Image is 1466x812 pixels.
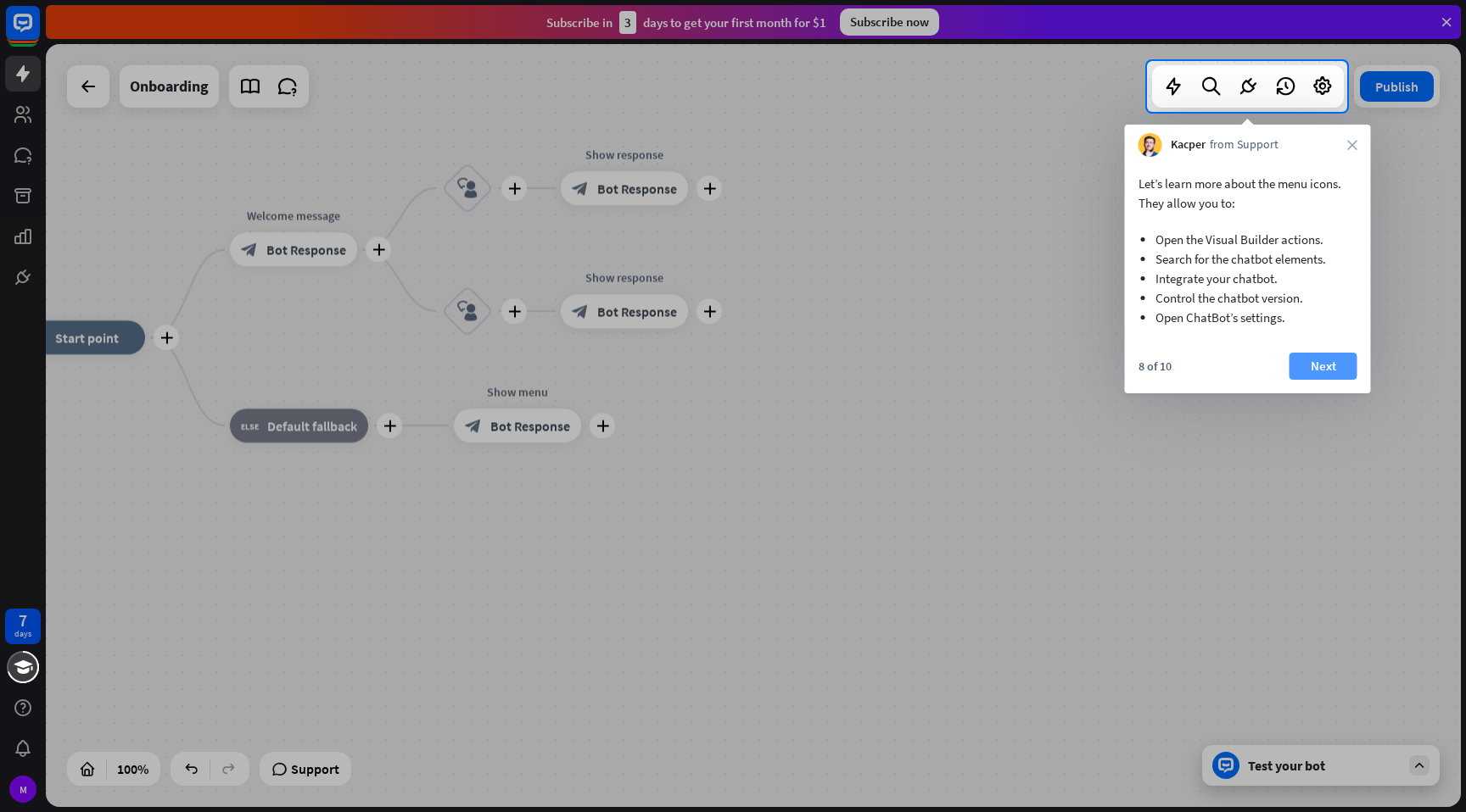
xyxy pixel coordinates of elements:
[1155,288,1340,308] li: Control the chatbot version.
[1139,174,1357,213] p: Let’s learn more about the menu icons. They allow you to:
[1210,136,1279,153] span: from Support
[1347,140,1357,150] i: close
[14,7,64,58] button: Open LiveChat chat widget
[1155,269,1340,288] li: Integrate your chatbot.
[1155,249,1340,269] li: Search for the chatbot elements.
[1139,359,1172,374] div: 8 of 10
[1155,308,1340,327] li: Open ChatBot’s settings.
[1155,230,1340,249] li: Open the Visual Builder actions.
[1290,353,1357,380] button: Next
[1171,136,1206,153] span: Kacper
